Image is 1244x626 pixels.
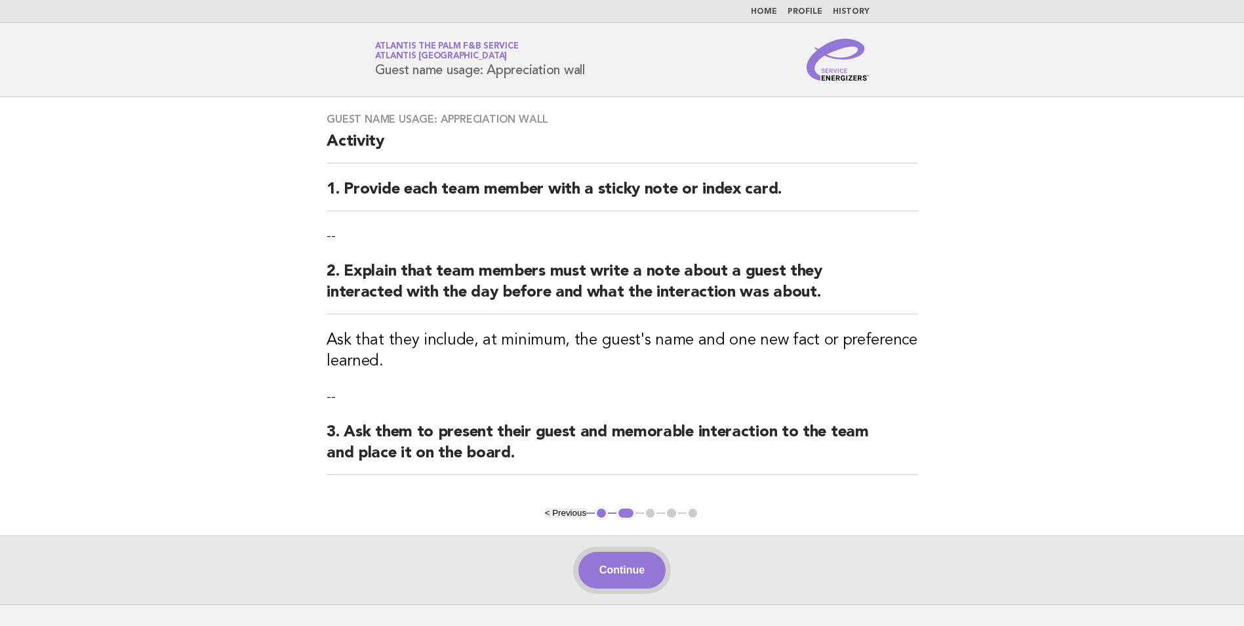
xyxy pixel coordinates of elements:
h3: Guest name usage: Appreciation wall [327,113,917,126]
img: Service Energizers [807,39,870,81]
h2: 3. Ask them to present their guest and memorable interaction to the team and place it on the board. [327,422,917,475]
a: Atlantis the Palm F&B ServiceAtlantis [GEOGRAPHIC_DATA] [375,42,519,60]
p: -- [327,388,917,406]
h2: Activity [327,131,917,163]
button: < Previous [545,508,586,518]
button: Continue [578,552,666,589]
p: -- [327,227,917,245]
a: Home [751,8,777,16]
a: History [833,8,870,16]
button: 2 [616,507,635,520]
h2: 1. Provide each team member with a sticky note or index card. [327,179,917,211]
h3: Ask that they include, at minimum, the guest's name and one new fact or preference learned. [327,330,917,372]
button: 1 [595,507,608,520]
h2: 2. Explain that team members must write a note about a guest they interacted with the day before ... [327,261,917,314]
a: Profile [788,8,822,16]
span: Atlantis [GEOGRAPHIC_DATA] [375,52,508,61]
h1: Guest name usage: Appreciation wall [375,43,585,77]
